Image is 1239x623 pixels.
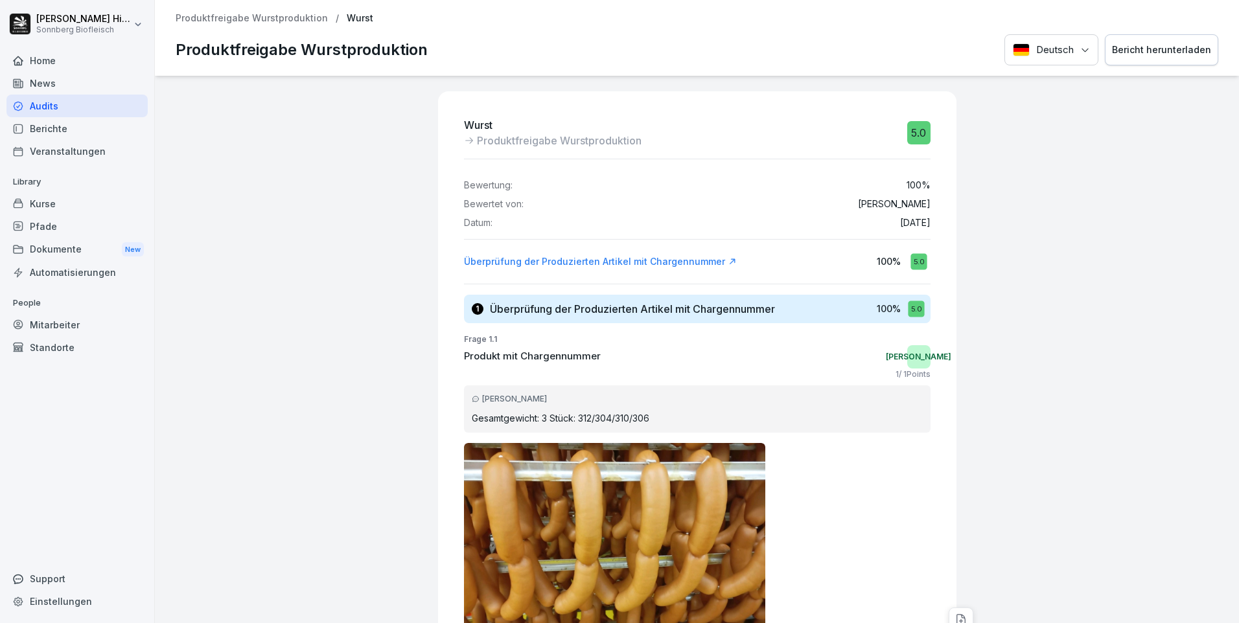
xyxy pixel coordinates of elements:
[907,121,931,144] div: 5.0
[347,13,373,24] p: Wurst
[6,313,148,336] a: Mitarbeiter
[464,199,524,210] p: Bewertet von:
[908,300,924,317] div: 5.0
[896,368,931,380] p: 1 / 1 Points
[6,140,148,163] a: Veranstaltungen
[910,253,927,269] div: 5.0
[6,192,148,215] a: Kurse
[6,261,148,284] a: Automatisierungen
[907,180,931,191] p: 100 %
[6,238,148,262] div: Dokumente
[1013,43,1030,56] img: Deutsch
[6,567,148,590] div: Support
[900,218,931,229] p: [DATE]
[1004,34,1098,66] button: Language
[176,13,328,24] a: Produktfreigabe Wurstproduktion
[472,303,483,315] div: 1
[490,302,775,316] h3: Überprüfung der Produzierten Artikel mit Chargennummer
[6,95,148,117] a: Audits
[6,336,148,359] a: Standorte
[6,172,148,192] p: Library
[6,238,148,262] a: DokumenteNew
[36,25,131,34] p: Sonnberg Biofleisch
[1105,34,1218,66] button: Bericht herunterladen
[464,255,737,268] a: Überprüfung der Produzierten Artikel mit Chargennummer
[336,13,339,24] p: /
[6,293,148,313] p: People
[477,133,642,148] p: Produktfreigabe Wurstproduktion
[472,393,923,405] div: [PERSON_NAME]
[1036,43,1074,58] p: Deutsch
[122,242,144,257] div: New
[464,334,931,345] p: Frage 1.1
[907,345,931,368] div: [PERSON_NAME]
[464,349,601,364] p: Produkt mit Chargennummer
[36,14,131,25] p: [PERSON_NAME] Hinterreither
[858,199,931,210] p: [PERSON_NAME]
[6,215,148,238] a: Pfade
[176,38,428,62] p: Produktfreigabe Wurstproduktion
[877,302,901,315] p: 100 %
[6,117,148,140] a: Berichte
[6,590,148,613] a: Einstellungen
[877,255,901,268] p: 100 %
[6,49,148,72] a: Home
[464,218,492,229] p: Datum:
[1112,43,1211,57] div: Bericht herunterladen
[472,411,923,425] p: Gesamtgewicht: 3 Stück: 312/304/310/306
[464,117,642,133] p: Wurst
[6,72,148,95] a: News
[464,180,513,191] p: Bewertung:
